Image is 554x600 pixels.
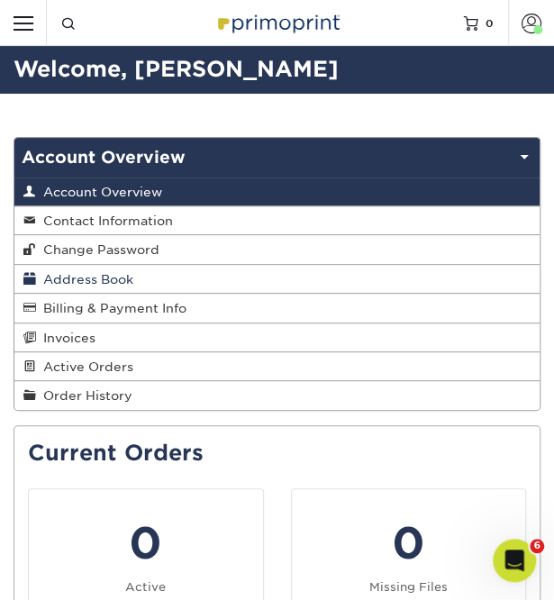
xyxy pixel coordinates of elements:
[530,539,544,553] span: 6
[303,511,515,576] div: 0
[14,381,540,409] a: Order History
[493,539,536,582] iframe: Intercom live chat
[14,294,540,323] a: Billing & Payment Info
[369,580,448,594] small: Missing Files
[5,545,153,594] iframe: Google Customer Reviews
[22,147,186,167] span: Account Overview
[36,185,162,199] span: Account Overview
[14,206,540,235] a: Contact Information
[40,511,252,576] div: 0
[36,388,132,403] span: Order History
[14,177,540,206] a: Account Overview
[14,235,540,264] a: Change Password
[36,272,133,286] span: Address Book
[36,301,186,315] span: Billing & Payment Info
[14,138,540,177] a: Account Overview
[14,323,540,352] a: Invoices
[28,441,526,467] h2: Current Orders
[36,242,159,257] span: Change Password
[212,8,342,36] img: Primoprint
[14,265,540,294] a: Address Book
[36,214,173,228] span: Contact Information
[36,331,95,345] span: Invoices
[14,352,540,381] a: Active Orders
[486,16,494,29] span: 0
[36,359,133,374] span: Active Orders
